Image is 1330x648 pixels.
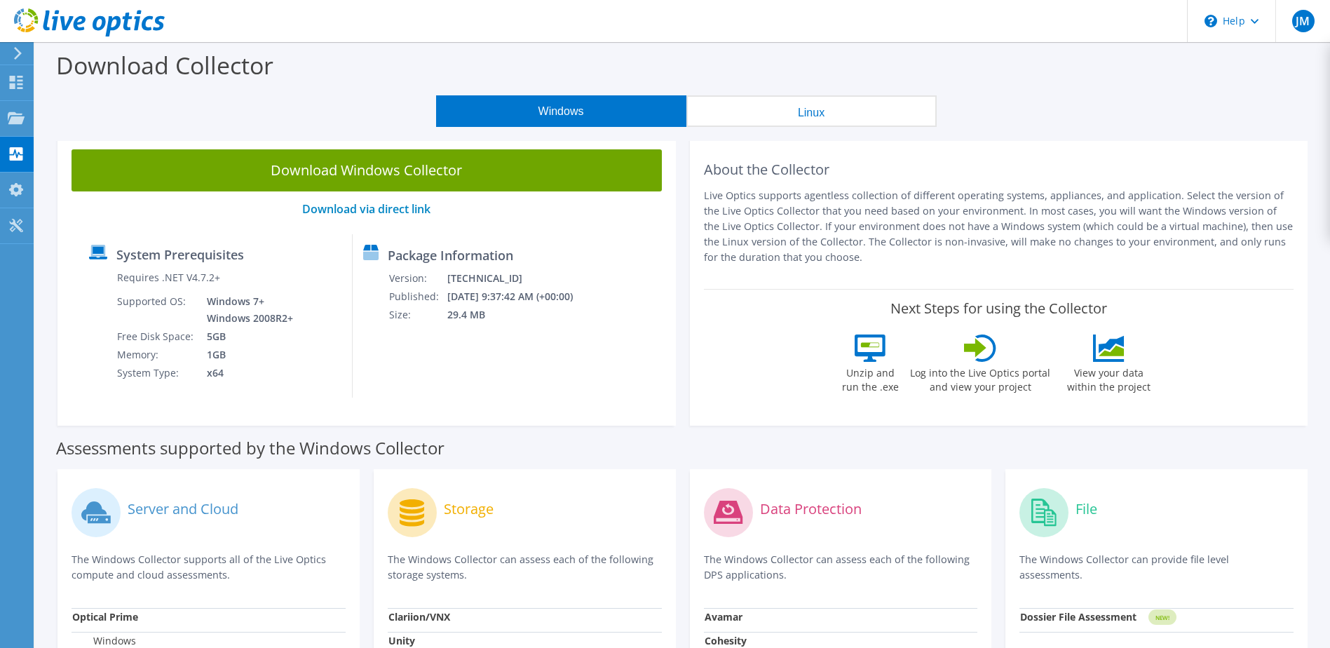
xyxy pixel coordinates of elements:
[838,362,902,394] label: Unzip and run the .exe
[196,346,296,364] td: 1GB
[686,95,937,127] button: Linux
[388,248,513,262] label: Package Information
[704,552,978,583] p: The Windows Collector can assess each of the following DPS applications.
[196,328,296,346] td: 5GB
[72,149,662,191] a: Download Windows Collector
[72,634,136,648] label: Windows
[388,288,447,306] td: Published:
[890,300,1107,317] label: Next Steps for using the Collector
[1019,552,1294,583] p: The Windows Collector can provide file level assessments.
[1020,610,1136,623] strong: Dossier File Assessment
[116,328,196,346] td: Free Disk Space:
[436,95,686,127] button: Windows
[388,306,447,324] td: Size:
[1075,502,1097,516] label: File
[1205,15,1217,27] svg: \n
[72,610,138,623] strong: Optical Prime
[447,306,592,324] td: 29.4 MB
[117,271,220,285] label: Requires .NET V4.7.2+
[444,502,494,516] label: Storage
[1155,614,1169,621] tspan: NEW!
[116,292,196,328] td: Supported OS:
[760,502,862,516] label: Data Protection
[1292,10,1315,32] span: JM
[388,610,450,623] strong: Clariion/VNX
[196,292,296,328] td: Windows 7+ Windows 2008R2+
[447,288,592,306] td: [DATE] 9:37:42 AM (+00:00)
[705,634,747,647] strong: Cohesity
[56,49,273,81] label: Download Collector
[388,634,415,647] strong: Unity
[56,441,445,455] label: Assessments supported by the Windows Collector
[302,201,430,217] a: Download via direct link
[704,188,1294,265] p: Live Optics supports agentless collection of different operating systems, appliances, and applica...
[1058,362,1159,394] label: View your data within the project
[116,364,196,382] td: System Type:
[128,502,238,516] label: Server and Cloud
[72,552,346,583] p: The Windows Collector supports all of the Live Optics compute and cloud assessments.
[447,269,592,288] td: [TECHNICAL_ID]
[388,269,447,288] td: Version:
[116,346,196,364] td: Memory:
[704,161,1294,178] h2: About the Collector
[196,364,296,382] td: x64
[116,248,244,262] label: System Prerequisites
[909,362,1051,394] label: Log into the Live Optics portal and view your project
[705,610,742,623] strong: Avamar
[388,552,662,583] p: The Windows Collector can assess each of the following storage systems.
